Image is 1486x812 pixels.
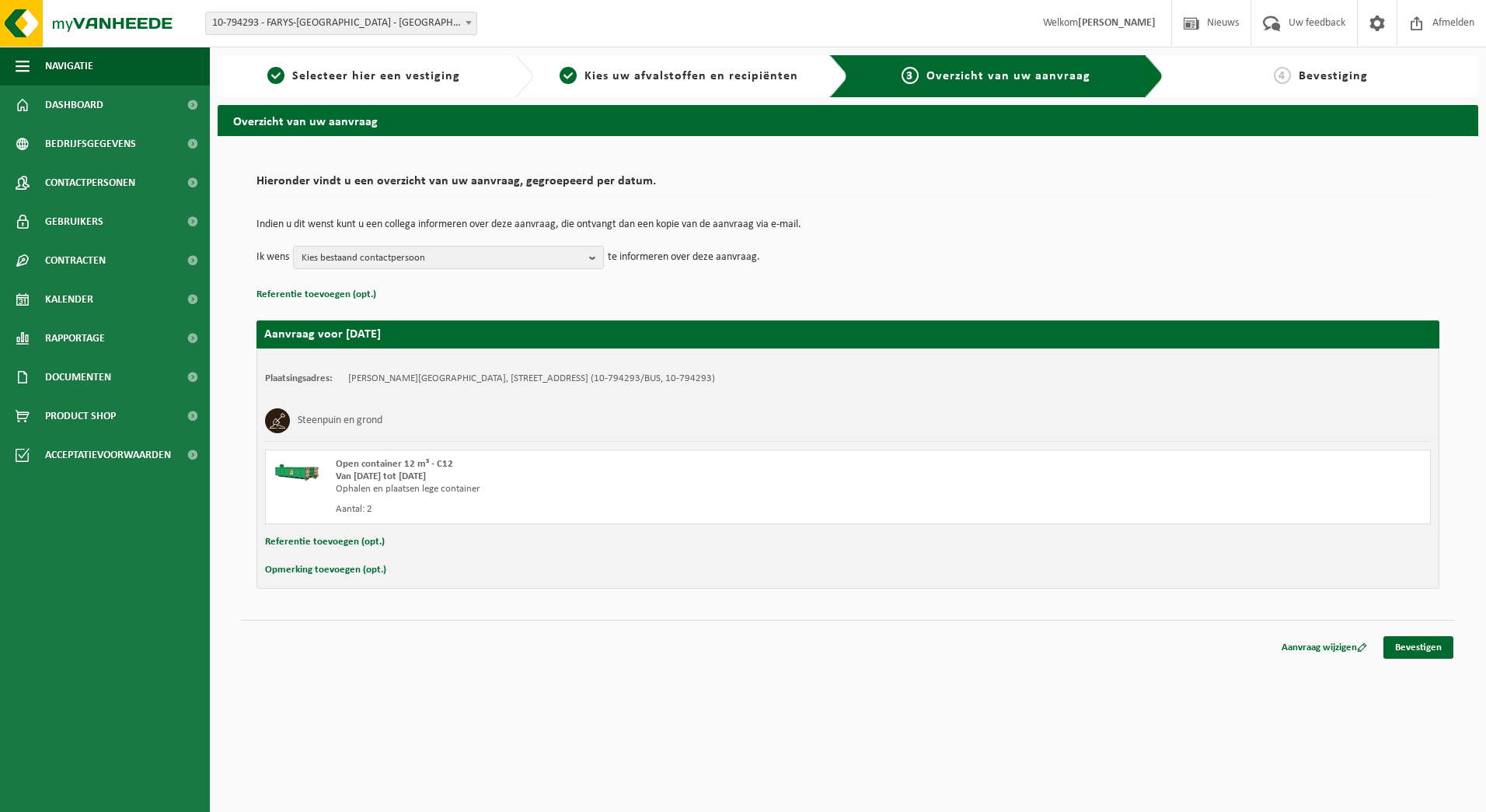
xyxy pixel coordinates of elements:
[45,202,103,241] span: Gebruikers
[560,67,577,84] span: 2
[265,373,333,383] strong: Plaatsingsadres:
[1383,636,1453,659] a: Bevestigen
[45,319,105,358] span: Rapportage
[45,241,106,280] span: Contracten
[336,483,910,495] div: Ophalen en plaatsen lege container
[264,328,381,341] strong: Aanvraag voor [DATE]
[205,12,477,35] span: 10-794293 - FARYS-ASSE - ASSE
[206,12,476,34] span: 10-794293 - FARYS-ASSE - ASSE
[225,67,502,86] a: 1Selecteer hier een vestiging
[274,458,320,481] img: HK-XC-12-GN-00.png
[267,67,284,84] span: 1
[293,246,604,269] button: Kies bestaand contactpersoon
[256,285,376,305] button: Referentie toevoegen (opt.)
[292,70,460,82] span: Selecteer hier een vestiging
[256,219,1439,230] p: Indien u dit wenst kunt u een collega informeren over deze aanvraag, die ontvangt dan een kopie v...
[265,532,385,552] button: Referentie toevoegen (opt.)
[45,358,111,397] span: Documenten
[1078,17,1156,29] strong: [PERSON_NAME]
[45,397,116,436] span: Product Shop
[218,105,1478,135] h2: Overzicht van uw aanvraag
[608,246,760,269] p: te informeren over deze aanvraag.
[45,124,136,163] span: Bedrijfsgegevens
[1270,636,1379,659] a: Aanvraag wijzigen
[348,373,715,385] td: [PERSON_NAME][GEOGRAPHIC_DATA], [STREET_ADDRESS] (10-794293/BUS, 10-794293)
[902,67,919,84] span: 3
[265,560,386,580] button: Opmerking toevoegen (opt.)
[45,280,93,319] span: Kalender
[336,471,426,481] strong: Van [DATE] tot [DATE]
[1274,67,1291,84] span: 4
[302,247,583,270] span: Kies bestaand contactpersoon
[45,163,135,202] span: Contactpersonen
[45,86,103,124] span: Dashboard
[45,436,171,474] span: Acceptatievoorwaarden
[256,175,1439,196] h2: Hieronder vindt u een overzicht van uw aanvraag, gegroepeerd per datum.
[45,47,93,86] span: Navigatie
[1299,70,1368,82] span: Bevestiging
[336,503,910,516] div: Aantal: 2
[926,70,1090,82] span: Overzicht van uw aanvraag
[541,67,818,86] a: 2Kies uw afvalstoffen en recipiënten
[298,408,382,433] h3: Steenpuin en grond
[336,459,453,469] span: Open container 12 m³ - C12
[584,70,798,82] span: Kies uw afvalstoffen en recipiënten
[256,246,289,269] p: Ik wens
